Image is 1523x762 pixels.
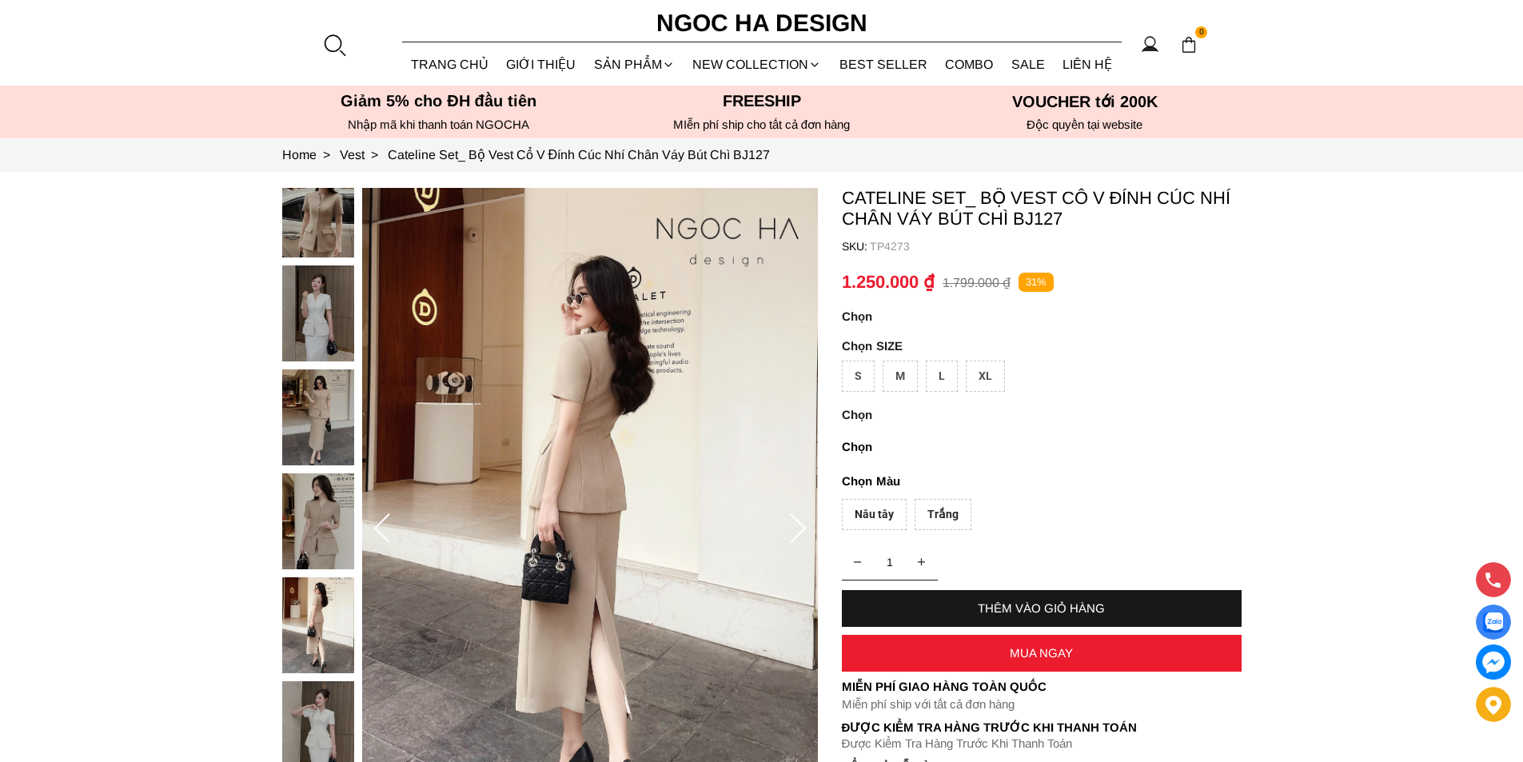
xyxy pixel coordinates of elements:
p: 31% [1019,273,1054,293]
p: TP4273 [870,240,1242,253]
font: Miễn phí giao hàng toàn quốc [842,680,1047,693]
span: > [317,148,337,162]
h6: MIễn phí ship cho tất cả đơn hàng [605,118,919,132]
h6: SKU: [842,240,870,253]
a: SALE [1003,43,1055,86]
a: BEST SELLER [831,43,937,86]
a: NEW COLLECTION [684,43,831,86]
img: Cateline Set_ Bộ Vest Cổ V Đính Cúc Nhí Chân Váy Bút Chì BJ127_mini_3 [282,265,354,361]
a: messenger [1476,644,1511,680]
a: LIÊN HỆ [1054,43,1122,86]
div: SẢN PHẨM [585,43,684,86]
img: Display image [1483,612,1503,632]
img: Cateline Set_ Bộ Vest Cổ V Đính Cúc Nhí Chân Váy Bút Chì BJ127_mini_4 [282,369,354,465]
input: Quantity input [842,546,938,578]
h6: Độc quyền tại website [928,118,1242,132]
div: XL [966,361,1005,392]
a: Display image [1476,604,1511,640]
span: > [365,148,385,162]
p: 1.250.000 ₫ [842,272,935,293]
p: Được Kiểm Tra Hàng Trước Khi Thanh Toán [842,720,1242,735]
div: M [883,361,918,392]
img: Cateline Set_ Bộ Vest Cổ V Đính Cúc Nhí Chân Váy Bút Chì BJ127_mini_6 [282,577,354,673]
img: Cateline Set_ Bộ Vest Cổ V Đính Cúc Nhí Chân Váy Bút Chì BJ127_mini_5 [282,473,354,569]
span: 0 [1195,26,1208,39]
p: Được Kiểm Tra Hàng Trước Khi Thanh Toán [842,736,1242,751]
div: THÊM VÀO GIỎ HÀNG [842,601,1242,615]
h5: VOUCHER tới 200K [928,92,1242,111]
img: Cateline Set_ Bộ Vest Cổ V Đính Cúc Nhí Chân Váy Bút Chì BJ127_mini_2 [282,162,354,257]
font: Freeship [723,92,801,110]
a: Combo [936,43,1003,86]
p: Cateline Set_ Bộ Vest Cổ V Đính Cúc Nhí Chân Váy Bút Chì BJ127 [842,188,1242,229]
p: 1.799.000 ₫ [943,275,1011,290]
div: L [926,361,958,392]
p: Màu [842,472,1242,491]
font: Nhập mã khi thanh toán NGOCHA [348,118,529,131]
p: SIZE [842,339,1242,353]
img: img-CART-ICON-ksit0nf1 [1180,36,1198,54]
font: Miễn phí ship với tất cả đơn hàng [842,697,1015,711]
div: S [842,361,875,392]
font: Giảm 5% cho ĐH đầu tiên [341,92,536,110]
a: Ngoc Ha Design [642,4,882,42]
div: Trắng [915,499,971,530]
a: Link to Vest [340,148,388,162]
a: TRANG CHỦ [402,43,498,86]
a: Link to Home [282,148,340,162]
div: MUA NGAY [842,646,1242,660]
a: Link to Cateline Set_ Bộ Vest Cổ V Đính Cúc Nhí Chân Váy Bút Chì BJ127 [388,148,771,162]
div: Nâu tây [842,499,907,530]
a: GIỚI THIỆU [497,43,585,86]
